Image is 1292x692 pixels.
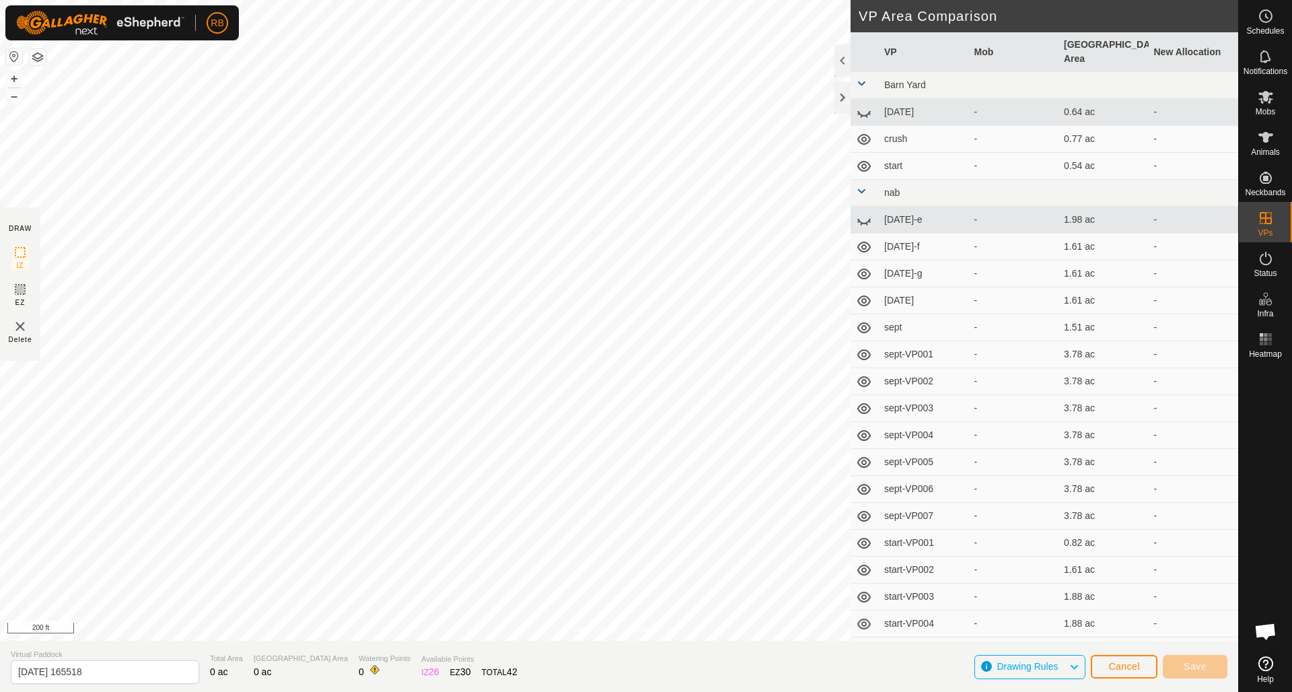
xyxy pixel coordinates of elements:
[1149,422,1239,449] td: -
[879,584,969,611] td: start-VP003
[969,32,1059,72] th: Mob
[15,298,26,308] span: EZ
[974,105,1054,119] div: -
[1149,637,1239,664] td: -
[1149,530,1239,557] td: -
[974,509,1054,523] div: -
[879,341,969,368] td: sept-VP001
[1058,341,1149,368] td: 3.78 ac
[1058,287,1149,314] td: 1.61 ac
[1149,314,1239,341] td: -
[1149,584,1239,611] td: -
[974,563,1054,577] div: -
[1149,368,1239,395] td: -
[879,234,969,261] td: [DATE]-f
[1239,651,1292,689] a: Help
[210,666,227,677] span: 0 ac
[359,653,410,664] span: Watering Points
[1091,655,1157,679] button: Cancel
[254,653,348,664] span: [GEOGRAPHIC_DATA] Area
[12,318,28,335] img: VP
[1058,530,1149,557] td: 0.82 ac
[1163,655,1227,679] button: Save
[974,401,1054,415] div: -
[1149,99,1239,126] td: -
[1149,234,1239,261] td: -
[9,223,32,234] div: DRAW
[974,455,1054,469] div: -
[879,153,969,180] td: start
[974,132,1054,146] div: -
[974,590,1054,604] div: -
[1058,422,1149,449] td: 3.78 ac
[879,503,969,530] td: sept-VP007
[482,665,517,679] div: TOTAL
[1246,611,1286,652] div: Open chat
[879,287,969,314] td: [DATE]
[1149,32,1239,72] th: New Allocation
[879,449,969,476] td: sept-VP005
[1256,108,1275,116] span: Mobs
[6,48,22,65] button: Reset Map
[879,557,969,584] td: start-VP002
[450,665,471,679] div: EZ
[974,347,1054,361] div: -
[6,71,22,87] button: +
[1058,32,1149,72] th: [GEOGRAPHIC_DATA] Area
[879,32,969,72] th: VP
[974,240,1054,254] div: -
[1184,661,1207,672] span: Save
[17,261,24,271] span: IZ
[879,637,969,664] td: start-VP005
[11,649,199,660] span: Virtual Paddock
[974,267,1054,281] div: -
[1249,350,1282,358] span: Heatmap
[633,623,672,635] a: Contact Us
[974,293,1054,308] div: -
[974,482,1054,496] div: -
[1058,611,1149,637] td: 1.88 ac
[1058,126,1149,153] td: 0.77 ac
[1058,99,1149,126] td: 0.64 ac
[1058,449,1149,476] td: 3.78 ac
[879,126,969,153] td: crush
[1058,503,1149,530] td: 3.78 ac
[1108,661,1140,672] span: Cancel
[1058,153,1149,180] td: 0.54 ac
[1058,557,1149,584] td: 1.61 ac
[1149,503,1239,530] td: -
[1149,261,1239,287] td: -
[1149,395,1239,422] td: -
[1149,153,1239,180] td: -
[879,530,969,557] td: start-VP001
[1058,476,1149,503] td: 3.78 ac
[359,666,364,677] span: 0
[421,654,517,665] span: Available Points
[429,666,439,677] span: 26
[974,159,1054,173] div: -
[879,99,969,126] td: [DATE]
[1251,148,1280,156] span: Animals
[879,395,969,422] td: sept-VP003
[1058,637,1149,664] td: 1.88 ac
[879,611,969,637] td: start-VP004
[1058,207,1149,234] td: 1.98 ac
[1058,584,1149,611] td: 1.88 ac
[884,187,900,198] span: nab
[16,11,184,35] img: Gallagher Logo
[254,666,271,677] span: 0 ac
[1149,341,1239,368] td: -
[1058,261,1149,287] td: 1.61 ac
[879,261,969,287] td: [DATE]-g
[211,16,223,30] span: RB
[1058,395,1149,422] td: 3.78 ac
[859,8,1238,24] h2: VP Area Comparison
[1257,310,1273,318] span: Infra
[879,422,969,449] td: sept-VP004
[997,661,1058,672] span: Drawing Rules
[1254,269,1277,277] span: Status
[1257,675,1274,683] span: Help
[9,335,32,345] span: Delete
[1149,557,1239,584] td: -
[1058,314,1149,341] td: 1.51 ac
